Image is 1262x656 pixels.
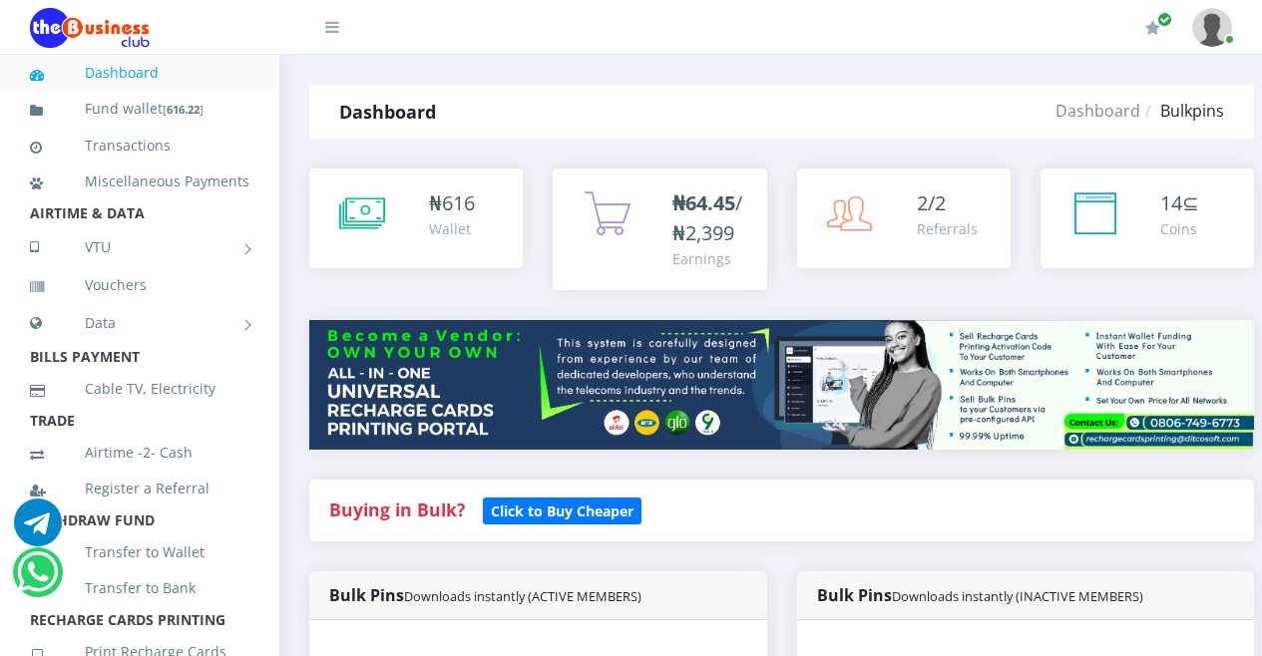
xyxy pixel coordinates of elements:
a: Fund wallet[616.22] [30,86,249,133]
a: ₦64.45/₦2,399 Earnings [553,168,766,290]
div: Wallet [429,218,475,239]
a: Vouchers [30,262,249,308]
div: ₦ [429,188,475,218]
div: Referrals [917,218,978,239]
li: Bulkpins [1140,99,1224,123]
a: Data [30,298,249,348]
strong: Bulk Pins [817,584,1143,606]
a: Cable TV, Electricity [30,366,249,412]
b: Click to Buy Cheaper [491,501,633,520]
a: VTU [30,222,249,272]
a: Register a Referral [30,466,249,511]
a: Dashboard [30,50,249,96]
strong: Bulk Pins [329,584,641,606]
span: /₦2,399 [672,189,742,246]
span: 2/2 [917,189,946,216]
a: Miscellaneous Payments [30,159,249,204]
a: ₦616 Wallet [309,168,523,268]
strong: Dashboard [339,100,436,124]
span: 616 [442,189,475,216]
span: Renew/Upgrade Subscription [1157,12,1172,27]
b: ₦64.45 [672,189,735,216]
img: User [1192,8,1232,47]
img: Logo [30,8,150,48]
div: ⊆ [1160,188,1199,218]
div: Earnings [672,248,746,269]
a: Chat for support [17,563,58,596]
span: 14 [1160,189,1182,216]
strong: Buying in Bulk? [329,497,465,521]
b: 616.22 [167,102,200,117]
a: Transactions [30,123,249,168]
div: Coins [1160,218,1199,239]
a: Dashboard [1055,100,1140,122]
small: Downloads instantly (ACTIVE MEMBERS) [404,587,641,605]
a: Airtime -2- Cash [30,430,249,476]
a: Transfer to Bank [30,565,249,611]
a: Transfer to Wallet [30,529,249,575]
small: [ ] [163,102,204,117]
img: multitenant_rcp.png [309,320,1254,450]
a: Click to Buy Cheaper [483,497,641,521]
a: Chat for support [14,513,62,546]
small: Downloads instantly (INACTIVE MEMBERS) [892,587,1143,605]
a: 2/2 Referrals [797,168,1011,268]
i: Renew/Upgrade Subscription [1145,20,1160,36]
